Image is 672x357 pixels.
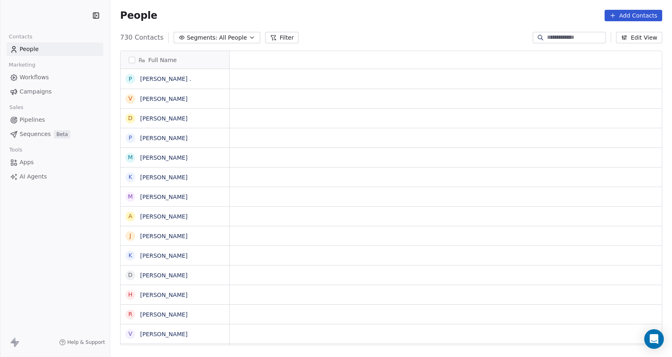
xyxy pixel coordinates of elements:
span: Segments: [187,33,217,42]
span: Workflows [20,73,49,82]
span: People [120,9,157,22]
a: [PERSON_NAME] [140,331,188,337]
span: Pipelines [20,116,45,124]
span: People [20,45,39,54]
span: Campaigns [20,87,51,96]
button: Filter [265,32,299,43]
div: D [128,271,133,279]
a: SequencesBeta [7,127,103,141]
span: AI Agents [20,172,47,181]
div: Open Intercom Messenger [644,329,664,349]
div: P [129,75,132,83]
span: 730 Contacts [120,33,163,42]
a: People [7,42,103,56]
span: Tools [6,144,26,156]
a: Campaigns [7,85,103,98]
span: Beta [54,130,70,138]
a: [PERSON_NAME] [140,135,188,141]
span: Marketing [5,59,39,71]
a: [PERSON_NAME] [140,292,188,298]
span: All People [219,33,247,42]
a: [PERSON_NAME] [140,311,188,318]
a: Pipelines [7,113,103,127]
a: Help & Support [59,339,105,346]
span: Contacts [5,31,36,43]
div: J [129,232,131,240]
div: V [128,94,132,103]
div: K [128,173,132,181]
div: M [128,153,133,162]
span: Sequences [20,130,51,138]
div: grid [121,69,230,346]
a: [PERSON_NAME] [140,272,188,279]
a: [PERSON_NAME] [140,213,188,220]
a: [PERSON_NAME] . [140,76,191,82]
a: [PERSON_NAME] [140,174,188,181]
div: D [128,114,133,123]
a: [PERSON_NAME] [140,252,188,259]
div: P [129,134,132,142]
button: Edit View [616,32,662,43]
div: K [128,251,132,260]
a: [PERSON_NAME] [140,96,188,102]
button: Add Contacts [605,10,662,21]
span: Apps [20,158,34,167]
a: Workflows [7,71,103,84]
div: Full Name [121,51,229,69]
a: [PERSON_NAME] [140,194,188,200]
span: Sales [6,101,27,114]
div: H [128,290,133,299]
a: [PERSON_NAME] [140,154,188,161]
span: Help & Support [67,339,105,346]
a: [PERSON_NAME] [140,115,188,122]
div: V [128,330,132,338]
a: [PERSON_NAME] [140,233,188,239]
div: A [128,212,132,221]
div: R [128,310,132,319]
div: M [128,192,133,201]
a: AI Agents [7,170,103,183]
span: Full Name [148,56,177,64]
a: Apps [7,156,103,169]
